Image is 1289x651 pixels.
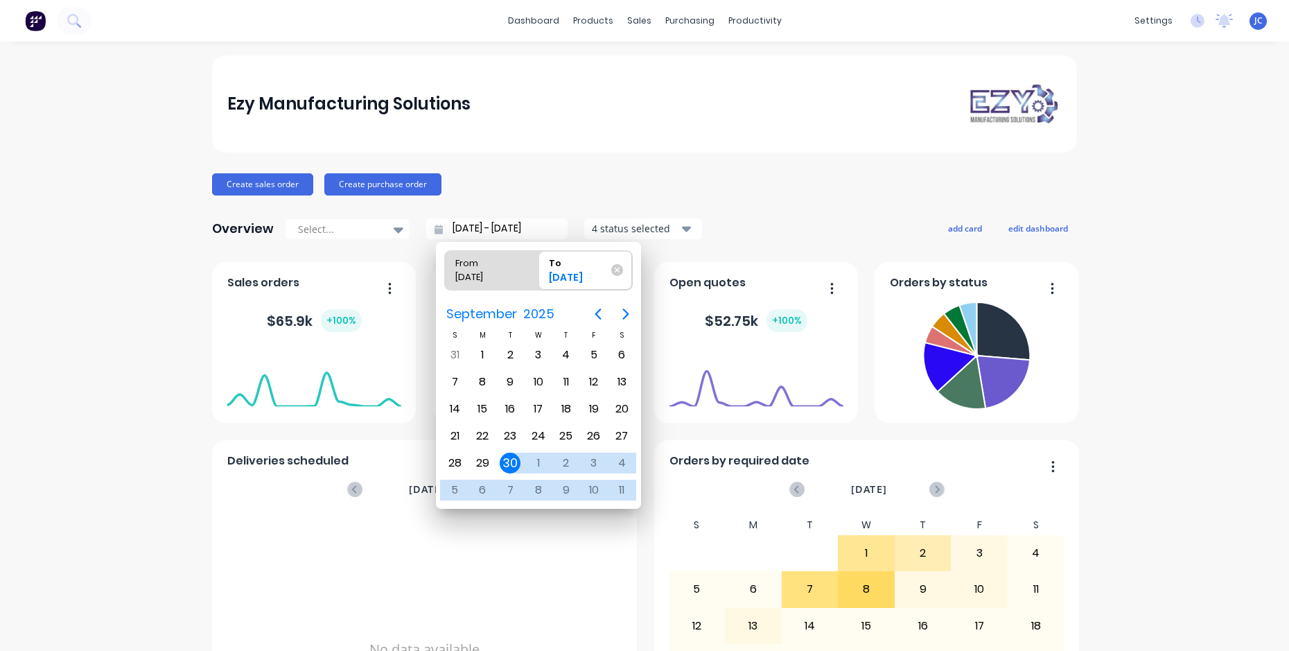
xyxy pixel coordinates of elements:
div: 2 [895,536,951,571]
div: W [525,329,552,341]
div: 3 [952,536,1007,571]
div: Tuesday, September 9, 2025 [500,372,520,392]
div: S [441,329,468,341]
div: sales [620,10,658,31]
div: 10 [952,572,1007,607]
button: Create purchase order [324,173,441,196]
div: 1 [839,536,894,571]
div: Saturday, October 4, 2025 [611,453,632,474]
div: 14 [782,609,838,643]
div: Monday, September 8, 2025 [472,372,493,392]
div: Sunday, September 14, 2025 [444,399,465,419]
div: Saturday, September 20, 2025 [611,399,632,419]
div: purchasing [658,10,721,31]
img: Ezy Manufacturing Solutions [965,81,1062,126]
div: Saturday, September 13, 2025 [611,372,632,392]
div: T [496,329,524,341]
div: 8 [839,572,894,607]
div: Monday, September 22, 2025 [472,426,493,446]
div: + 100 % [766,309,807,332]
span: 2025 [520,302,557,327]
div: 15 [839,609,894,643]
div: Friday, October 3, 2025 [584,453,604,474]
div: settings [1128,10,1180,31]
div: 6 [726,572,781,607]
div: T [895,515,952,535]
button: edit dashboard [999,219,1077,237]
div: Wednesday, September 24, 2025 [528,426,549,446]
div: Thursday, September 4, 2025 [556,345,577,365]
div: F [580,329,608,341]
div: To [543,251,614,270]
div: Tuesday, October 7, 2025 [500,480,520,501]
img: Factory [25,10,46,31]
div: 7 [782,572,838,607]
div: 5 [669,572,725,607]
div: 11 [1008,572,1064,607]
div: productivity [721,10,789,31]
div: Monday, September 15, 2025 [472,399,493,419]
div: M [468,329,496,341]
div: From [450,251,520,270]
div: Friday, September 26, 2025 [584,426,604,446]
div: $ 52.75k [705,309,807,332]
a: dashboard [501,10,566,31]
div: Ezy Manufacturing Solutions [227,90,471,118]
div: Wednesday, September 10, 2025 [528,372,549,392]
div: Thursday, September 18, 2025 [556,399,577,419]
div: Thursday, September 11, 2025 [556,372,577,392]
div: Friday, September 5, 2025 [584,345,604,365]
div: Sunday, October 5, 2025 [444,480,465,501]
span: [DATE] [851,482,887,497]
div: Monday, September 29, 2025 [472,453,493,474]
div: Friday, September 19, 2025 [584,399,604,419]
div: Overview [212,215,274,243]
span: Orders by required date [669,453,809,469]
div: Thursday, October 9, 2025 [556,480,577,501]
div: + 100 % [321,309,362,332]
div: [DATE] [543,270,614,290]
div: Saturday, September 27, 2025 [611,426,632,446]
button: Previous page [584,300,612,328]
div: W [838,515,895,535]
div: Friday, September 12, 2025 [584,372,604,392]
div: T [782,515,839,535]
div: Sunday, August 31, 2025 [444,345,465,365]
span: Sales orders [227,275,299,291]
button: Create sales order [212,173,313,196]
div: Sunday, September 28, 2025 [444,453,465,474]
div: [DATE] [450,270,520,290]
div: 4 [1008,536,1064,571]
div: M [725,515,782,535]
button: add card [939,219,991,237]
div: Sunday, September 7, 2025 [444,372,465,392]
span: Orders by status [890,275,988,291]
div: S [669,515,726,535]
button: 4 status selected [584,218,702,239]
div: Friday, October 10, 2025 [584,480,604,501]
div: Tuesday, September 30, 2025 [500,453,520,474]
span: Open quotes [669,275,746,291]
span: [DATE] [409,482,445,497]
div: 12 [669,609,725,643]
div: Wednesday, October 8, 2025 [528,480,549,501]
button: September2025 [437,302,563,327]
div: Tuesday, September 16, 2025 [500,399,520,419]
div: S [608,329,635,341]
div: products [566,10,620,31]
div: 4 status selected [592,221,679,236]
div: 9 [895,572,951,607]
div: Monday, September 1, 2025 [472,345,493,365]
button: Next page [612,300,640,328]
div: Saturday, September 6, 2025 [611,345,632,365]
div: Wednesday, October 1, 2025 [528,453,549,474]
div: 16 [895,609,951,643]
div: Wednesday, September 17, 2025 [528,399,549,419]
div: S [1008,515,1064,535]
div: Saturday, October 11, 2025 [611,480,632,501]
div: $ 65.9k [267,309,362,332]
div: F [951,515,1008,535]
div: 18 [1008,609,1064,643]
div: Monday, October 6, 2025 [472,480,493,501]
div: Tuesday, September 2, 2025 [500,345,520,365]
